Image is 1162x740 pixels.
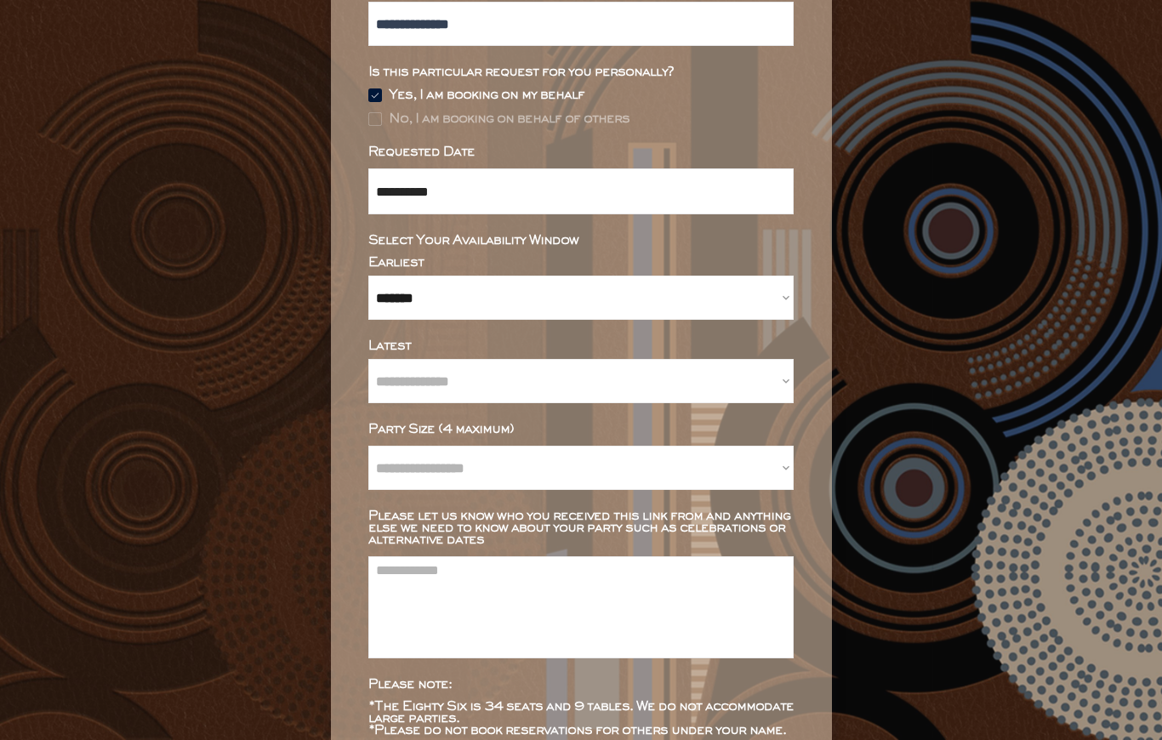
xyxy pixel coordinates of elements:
div: Select Your Availability Window [368,235,794,247]
div: Latest [368,340,794,352]
img: Rectangle%20315%20%281%29.svg [368,112,382,126]
div: Is this particular request for you personally? [368,66,794,78]
div: Party Size (4 maximum) [368,424,794,435]
img: Group%2048096532.svg [368,88,382,102]
div: Requested Date [368,146,794,158]
div: Yes, I am booking on my behalf [389,89,584,101]
div: Please note: [368,679,794,691]
div: No, I am booking on behalf of others [389,113,629,125]
div: Please let us know who you received this link from and anything else we need to know about your p... [368,510,794,546]
div: Earliest [368,257,794,269]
